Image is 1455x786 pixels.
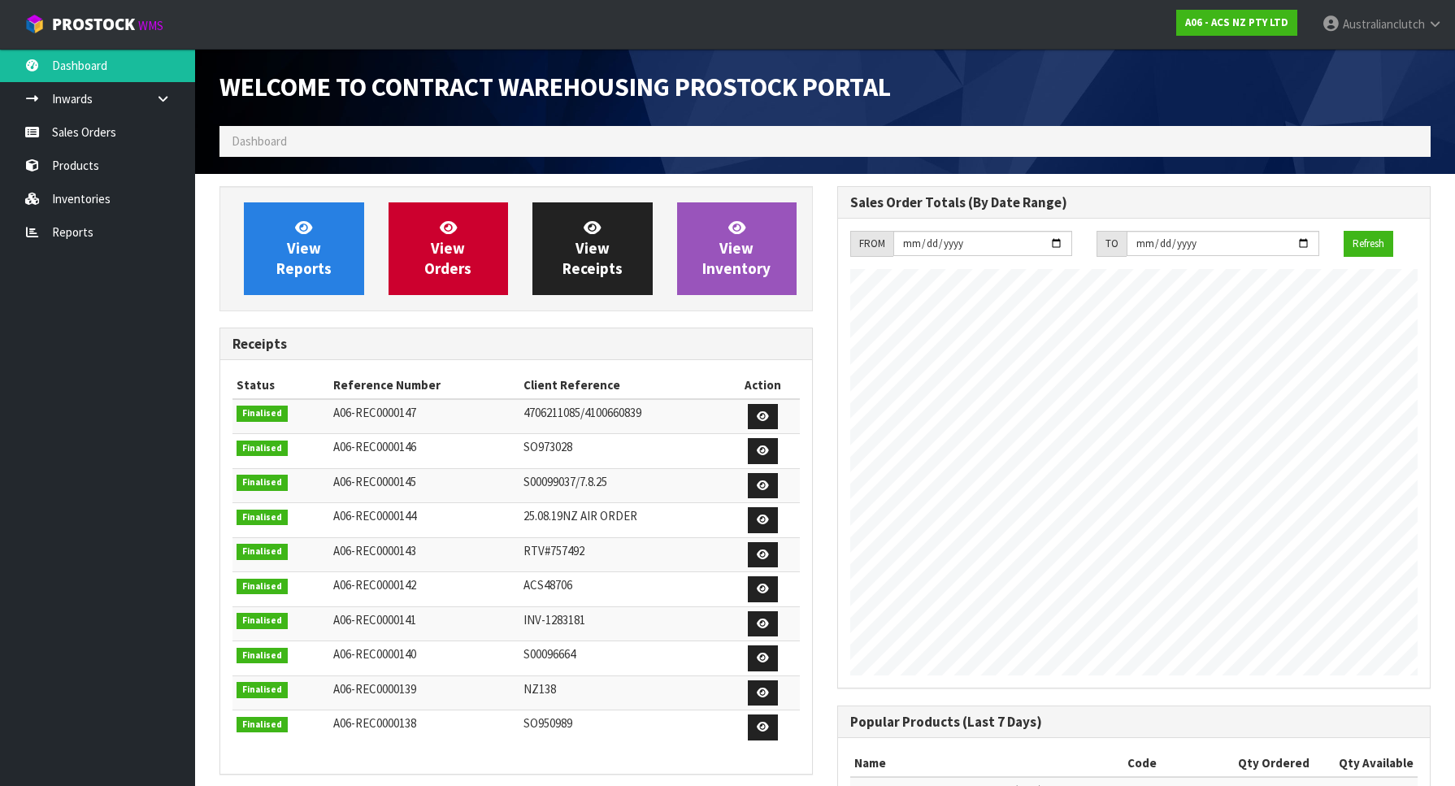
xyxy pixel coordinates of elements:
span: 25.08.19NZ AIR ORDER [523,508,637,523]
th: Client Reference [519,372,727,398]
span: Finalised [237,682,288,698]
span: Finalised [237,648,288,664]
span: A06-REC0000147 [333,405,416,420]
span: Finalised [237,406,288,422]
span: View Inventory [702,218,771,279]
span: Finalised [237,579,288,595]
a: ViewOrders [389,202,509,295]
span: SO950989 [523,715,572,731]
span: A06-REC0000139 [333,681,416,697]
span: INV-1283181 [523,612,585,627]
a: ViewReceipts [532,202,653,295]
h3: Sales Order Totals (By Date Range) [850,195,1418,211]
span: RTV#757492 [523,543,584,558]
a: ViewReports [244,202,364,295]
span: A06-REC0000145 [333,474,416,489]
h3: Popular Products (Last 7 Days) [850,714,1418,730]
div: TO [1097,231,1127,257]
span: Finalised [237,717,288,733]
span: A06-REC0000138 [333,715,416,731]
th: Qty Ordered [1213,750,1313,776]
th: Name [850,750,1123,776]
span: View Receipts [562,218,623,279]
span: Finalised [237,544,288,560]
a: ViewInventory [677,202,797,295]
span: ProStock [52,14,135,35]
span: A06-REC0000146 [333,439,416,454]
span: Welcome to Contract Warehousing ProStock Portal [219,71,891,103]
span: A06-REC0000141 [333,612,416,627]
th: Status [232,372,329,398]
strong: A06 - ACS NZ PTY LTD [1185,15,1288,29]
small: WMS [138,18,163,33]
span: SO973028 [523,439,572,454]
span: A06-REC0000142 [333,577,416,593]
span: Finalised [237,475,288,491]
th: Action [727,372,800,398]
span: Finalised [237,613,288,629]
span: NZ138 [523,681,556,697]
span: 4706211085/4100660839 [523,405,641,420]
div: FROM [850,231,893,257]
th: Code [1123,750,1214,776]
button: Refresh [1344,231,1393,257]
span: ACS48706 [523,577,572,593]
span: S00096664 [523,646,575,662]
img: cube-alt.png [24,14,45,34]
span: A06-REC0000143 [333,543,416,558]
span: A06-REC0000144 [333,508,416,523]
span: S00099037/7.8.25 [523,474,607,489]
h3: Receipts [232,337,800,352]
span: Australianclutch [1343,16,1425,32]
th: Reference Number [329,372,519,398]
span: Finalised [237,510,288,526]
span: Dashboard [232,133,287,149]
span: Finalised [237,441,288,457]
span: A06-REC0000140 [333,646,416,662]
span: View Reports [276,218,332,279]
th: Qty Available [1314,750,1418,776]
span: View Orders [424,218,471,279]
